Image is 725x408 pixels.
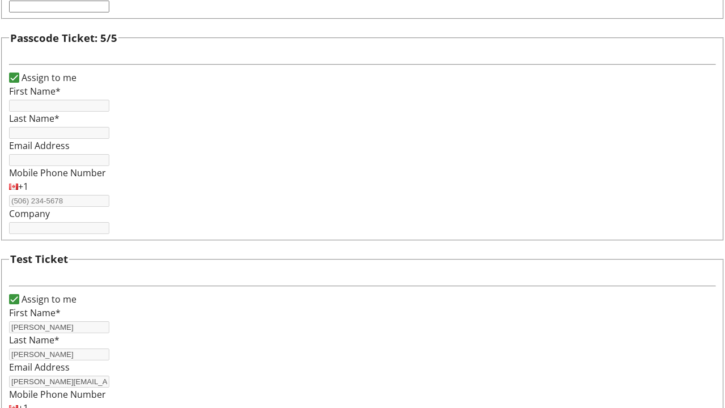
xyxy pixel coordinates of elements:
[9,361,70,373] label: Email Address
[9,307,61,319] label: First Name*
[10,251,68,267] h3: Test Ticket
[10,30,117,46] h3: Passcode Ticket: 5/5
[9,85,61,97] label: First Name*
[9,334,59,346] label: Last Name*
[9,195,109,207] input: (506) 234-5678
[9,167,106,179] label: Mobile Phone Number
[19,292,76,306] label: Assign to me
[9,388,106,401] label: Mobile Phone Number
[9,112,59,125] label: Last Name*
[9,139,70,152] label: Email Address
[9,207,50,220] label: Company
[19,71,76,84] label: Assign to me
